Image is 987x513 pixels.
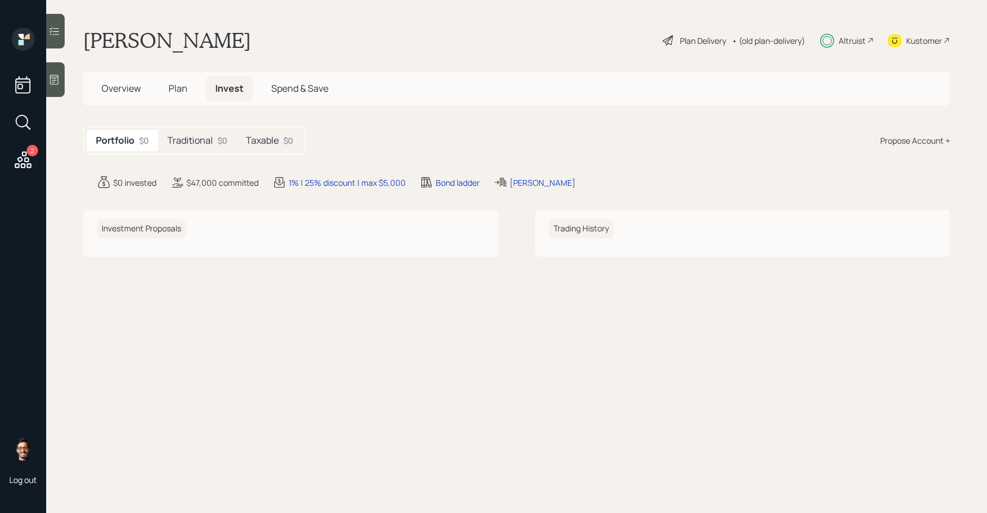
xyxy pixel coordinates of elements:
[102,82,141,95] span: Overview
[510,177,575,189] div: [PERSON_NAME]
[167,135,213,146] h5: Traditional
[283,134,293,147] div: $0
[215,82,244,95] span: Invest
[680,35,726,47] div: Plan Delivery
[139,134,149,147] div: $0
[271,82,328,95] span: Spend & Save
[436,177,480,189] div: Bond ladder
[96,135,134,146] h5: Portfolio
[880,134,950,147] div: Propose Account +
[906,35,942,47] div: Kustomer
[83,28,251,53] h1: [PERSON_NAME]
[169,82,188,95] span: Plan
[732,35,805,47] div: • (old plan-delivery)
[9,474,37,485] div: Log out
[289,177,406,189] div: 1% | 25% discount | max $5,000
[839,35,866,47] div: Altruist
[27,145,38,156] div: 2
[113,177,156,189] div: $0 invested
[186,177,259,189] div: $47,000 committed
[12,437,35,460] img: sami-boghos-headshot.png
[246,135,279,146] h5: Taxable
[549,219,614,238] h6: Trading History
[97,219,186,238] h6: Investment Proposals
[218,134,227,147] div: $0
